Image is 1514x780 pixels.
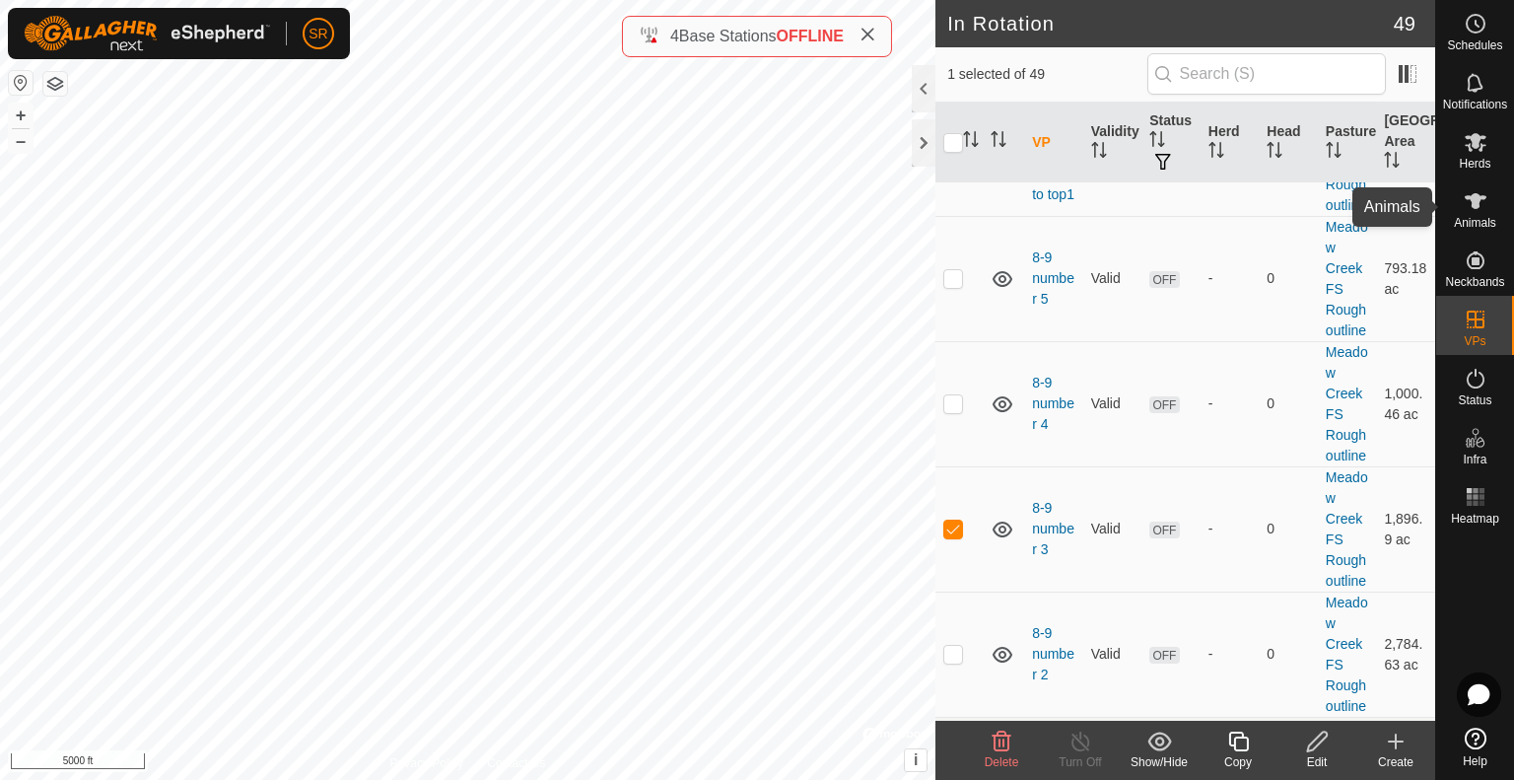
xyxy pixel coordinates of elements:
p-sorticon: Activate to sort [1384,155,1400,171]
span: Heatmap [1451,513,1499,525]
span: Status [1458,394,1491,406]
div: - [1208,519,1252,539]
p-sorticon: Activate to sort [963,134,979,150]
div: Copy [1199,753,1277,771]
button: Map Layers [43,72,67,96]
span: 1 selected of 49 [947,64,1146,85]
a: Meadow Creek FS Rough outline [1326,595,1368,714]
span: OFF [1149,522,1179,538]
span: SR [309,24,327,44]
span: Base Stations [679,28,777,44]
button: + [9,104,33,127]
a: 8-9 number 4 [1032,375,1074,432]
a: 8-9 number 5 [1032,249,1074,307]
span: OFF [1149,647,1179,664]
span: 49 [1394,9,1415,38]
div: - [1208,644,1252,665]
a: Meadow Creek FS Rough outline [1326,219,1368,338]
div: - [1208,268,1252,289]
button: – [9,129,33,153]
p-sorticon: Activate to sort [1149,134,1165,150]
span: 4 [670,28,679,44]
div: Turn Off [1041,753,1120,771]
td: 0 [1259,466,1318,592]
td: Valid [1083,341,1142,466]
span: i [914,751,918,768]
th: Head [1259,103,1318,183]
a: Privacy Policy [390,754,464,772]
span: Neckbands [1445,276,1504,288]
span: VPs [1464,335,1485,347]
button: i [905,749,927,771]
span: Infra [1463,454,1486,465]
a: Meadow Creek FS Rough outline [1326,94,1368,213]
input: Search (S) [1147,53,1386,95]
td: Valid [1083,592,1142,717]
th: Herd [1201,103,1260,183]
p-sorticon: Activate to sort [1326,145,1342,161]
th: [GEOGRAPHIC_DATA] Area [1376,103,1435,183]
td: 0 [1259,341,1318,466]
td: Valid [1083,466,1142,592]
span: OFF [1149,271,1179,288]
p-sorticon: Activate to sort [1208,145,1224,161]
td: 0 [1259,216,1318,341]
a: Help [1436,720,1514,775]
a: Meadow Creek FS Rough outline [1326,344,1368,463]
div: - [1208,393,1252,414]
a: 8-9 number 2 [1032,625,1074,682]
th: Validity [1083,103,1142,183]
td: 1,000.46 ac [1376,341,1435,466]
a: Contact Us [487,754,545,772]
p-sorticon: Activate to sort [1267,145,1282,161]
button: Reset Map [9,71,33,95]
div: Edit [1277,753,1356,771]
span: OFFLINE [777,28,844,44]
td: 793.18 ac [1376,216,1435,341]
span: Schedules [1447,39,1502,51]
span: Herds [1459,158,1490,170]
td: 1,896.9 ac [1376,466,1435,592]
div: Show/Hide [1120,753,1199,771]
span: OFF [1149,396,1179,413]
th: Pasture [1318,103,1377,183]
td: Valid [1083,216,1142,341]
td: 2,784.63 ac [1376,592,1435,717]
p-sorticon: Activate to sort [991,134,1006,150]
span: Delete [985,755,1019,769]
a: Meadow Creek FS Rough outline [1326,469,1368,589]
div: Create [1356,753,1435,771]
span: Help [1463,755,1487,767]
p-sorticon: Activate to sort [1091,145,1107,161]
span: Animals [1454,217,1496,229]
img: Gallagher Logo [24,16,270,51]
td: 0 [1259,592,1318,717]
th: Status [1141,103,1201,183]
th: VP [1024,103,1083,183]
h2: In Rotation [947,12,1394,35]
a: 8-9 number 3 [1032,500,1074,557]
span: Notifications [1443,99,1507,110]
